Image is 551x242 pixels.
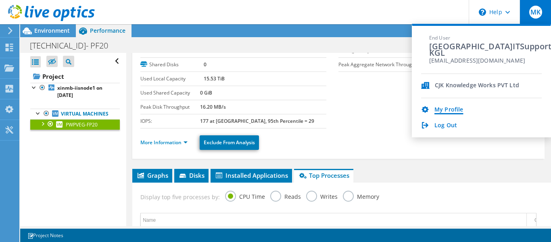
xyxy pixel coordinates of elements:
[26,41,121,50] h1: [TECHNICAL_ID]- PF20
[66,121,98,128] span: PWPVEG-FP20
[204,75,225,82] b: 15.53 TiB
[140,117,200,125] label: IOPS:
[30,109,120,119] a: Virtual Machines
[143,215,156,225] div: Name
[90,27,125,34] span: Performance
[30,119,120,130] a: PWPVEG-FP20
[140,89,200,97] label: Used Shared Capacity
[141,213,526,227] td: Name Column
[34,27,70,34] span: Environment
[22,230,69,240] a: Project Notes
[529,6,542,19] span: MK
[434,122,457,130] a: Log Out
[178,171,205,179] span: Disks
[30,70,120,83] a: Project
[200,135,259,150] a: Exclude From Analysis
[306,191,338,201] label: Writes
[200,118,314,124] b: 177 at [GEOGRAPHIC_DATA], 95th Percentile = 29
[30,83,120,101] a: xinmb-iisnode1 on [DATE]
[57,84,102,99] b: xinmb-iisnode1 on [DATE]
[204,61,207,68] b: 0
[140,103,200,111] label: Peak Disk Throughput
[140,139,188,146] a: More Information
[140,61,204,69] label: Shared Disks
[204,47,207,54] b: 7
[140,193,220,202] span: Display top five processes by:
[479,8,486,16] svg: \n
[215,171,288,179] span: Installed Applications
[270,191,301,201] label: Reads
[140,75,204,83] label: Used Local Capacity
[200,89,212,96] b: 0 GiB
[343,191,379,201] label: Memory
[435,82,519,90] div: CJK Knowledge Works PVT Ltd
[298,171,349,179] span: Top Processes
[434,106,463,114] a: My Profile
[136,171,168,179] span: Graphs
[200,103,226,110] b: 16.20 MB/s
[225,191,265,201] label: CPU Time
[338,61,454,69] label: Peak Aggregate Network Throughput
